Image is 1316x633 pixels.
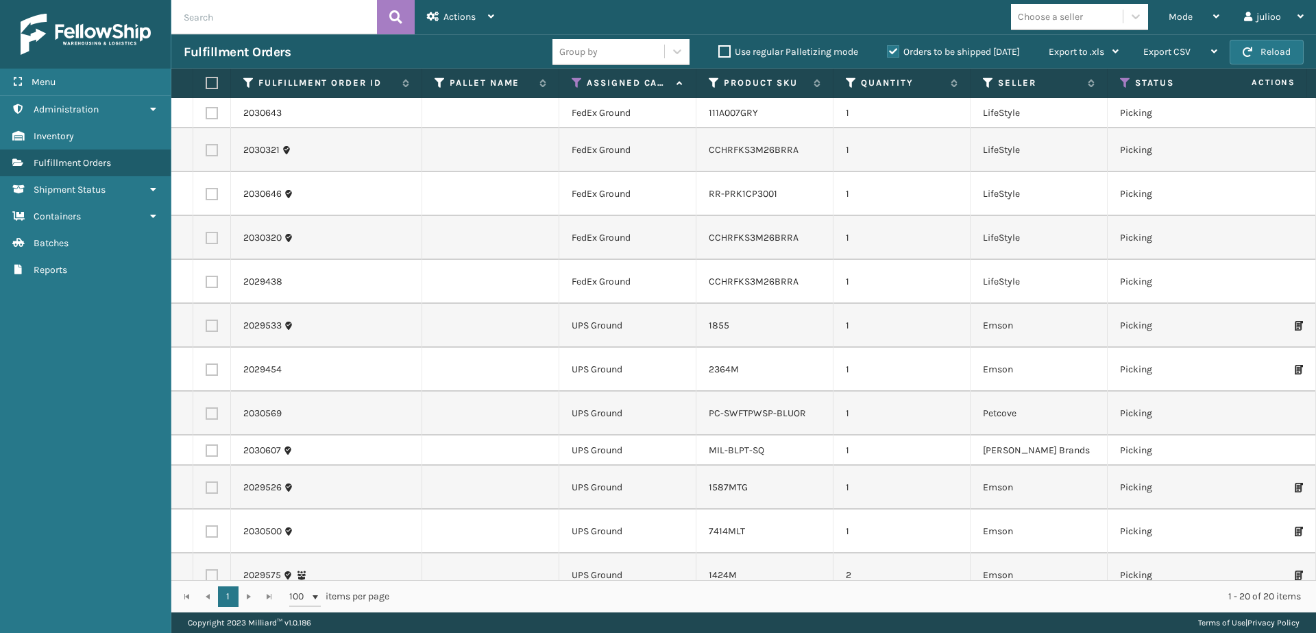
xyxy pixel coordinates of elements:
[559,392,696,435] td: UPS Ground
[709,232,799,243] a: CCHRFKS3M26BRRA
[243,481,282,494] a: 2029526
[34,237,69,249] span: Batches
[1108,98,1245,128] td: Picking
[833,216,971,260] td: 1
[1143,46,1191,58] span: Export CSV
[243,106,282,120] a: 2030643
[1108,172,1245,216] td: Picking
[243,444,281,457] a: 2030607
[443,11,476,23] span: Actions
[971,553,1108,597] td: Emson
[1108,510,1245,553] td: Picking
[861,77,944,89] label: Quantity
[559,45,598,59] div: Group by
[559,128,696,172] td: FedEx Ground
[971,392,1108,435] td: Petcove
[833,435,971,466] td: 1
[833,348,971,392] td: 1
[971,348,1108,392] td: Emson
[1230,40,1304,64] button: Reload
[32,76,56,88] span: Menu
[833,98,971,128] td: 1
[1198,618,1245,628] a: Terms of Use
[1295,483,1303,492] i: Print Packing Slip
[833,392,971,435] td: 1
[1295,527,1303,536] i: Print Packing Slip
[971,510,1108,553] td: Emson
[833,304,971,348] td: 1
[709,363,739,375] a: 2364M
[559,510,696,553] td: UPS Ground
[258,77,395,89] label: Fulfillment Order Id
[709,444,764,456] a: MIL-BLPT-SQ
[587,77,670,89] label: Assigned Carrier Service
[559,260,696,304] td: FedEx Ground
[709,107,758,119] a: 111A007GRY
[1295,365,1303,374] i: Print Packing Slip
[833,466,971,510] td: 1
[709,569,737,581] a: 1424M
[243,363,282,377] a: 2029454
[243,275,282,289] a: 2029438
[243,187,282,201] a: 2030646
[559,304,696,348] td: UPS Ground
[833,128,971,172] td: 1
[709,144,799,156] a: CCHRFKS3M26BRRA
[243,231,282,245] a: 2030320
[559,216,696,260] td: FedEx Ground
[1108,128,1245,172] td: Picking
[1135,77,1218,89] label: Status
[34,184,106,195] span: Shipment Status
[971,98,1108,128] td: LifeStyle
[1169,11,1193,23] span: Mode
[718,46,858,58] label: Use regular Palletizing mode
[34,104,99,115] span: Administration
[559,172,696,216] td: FedEx Ground
[1208,71,1304,94] span: Actions
[971,435,1108,466] td: [PERSON_NAME] Brands
[709,481,748,493] a: 1587MTG
[709,525,745,537] a: 7414MLT
[1198,612,1300,633] div: |
[709,320,729,331] a: 1855
[833,260,971,304] td: 1
[34,211,81,222] span: Containers
[1108,392,1245,435] td: Picking
[1108,553,1245,597] td: Picking
[971,466,1108,510] td: Emson
[243,525,282,538] a: 2030500
[709,407,806,419] a: PC-SWFTPWSP-BLUOR
[34,157,111,169] span: Fulfillment Orders
[1108,216,1245,260] td: Picking
[559,553,696,597] td: UPS Ground
[409,590,1301,604] div: 1 - 20 of 20 items
[1295,321,1303,331] i: Print Packing Slip
[887,46,1020,58] label: Orders to be shipped [DATE]
[289,586,389,607] span: items per page
[289,590,310,604] span: 100
[833,553,971,597] td: 2
[34,130,74,142] span: Inventory
[709,276,799,287] a: CCHRFKS3M26BRRA
[1295,571,1303,580] i: Print Packing Slip
[1108,260,1245,304] td: Picking
[833,172,971,216] td: 1
[724,77,807,89] label: Product SKU
[559,348,696,392] td: UPS Ground
[971,304,1108,348] td: Emson
[559,98,696,128] td: FedEx Ground
[1108,435,1245,466] td: Picking
[243,407,282,420] a: 2030569
[1108,466,1245,510] td: Picking
[971,128,1108,172] td: LifeStyle
[1108,304,1245,348] td: Picking
[1018,10,1083,24] div: Choose a seller
[559,435,696,466] td: UPS Ground
[243,143,280,157] a: 2030321
[184,44,291,60] h3: Fulfillment Orders
[188,612,311,633] p: Copyright 2023 Milliard™ v 1.0.186
[971,172,1108,216] td: LifeStyle
[450,77,533,89] label: Pallet Name
[243,319,282,333] a: 2029533
[1108,348,1245,392] td: Picking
